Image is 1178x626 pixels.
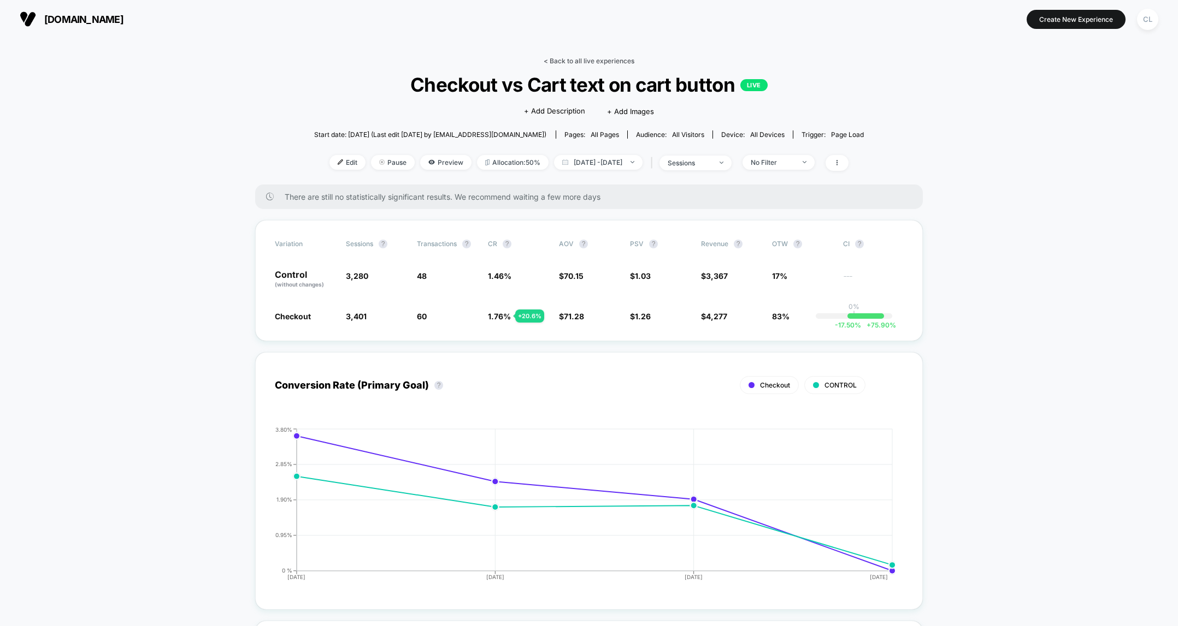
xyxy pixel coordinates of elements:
span: 83% [772,312,790,321]
img: end [379,159,385,165]
span: + [867,321,871,329]
span: Page Load [831,130,864,139]
span: 3,401 [346,312,367,321]
span: Sessions [346,240,373,248]
span: 71.28 [564,312,584,321]
span: 60 [417,312,427,321]
span: 3,280 [346,271,368,281]
button: ? [379,240,387,248]
button: Create New Experience [1027,10,1126,29]
span: Start date: [DATE] (Last edit [DATE] by [EMAIL_ADDRESS][DOMAIN_NAME]) [314,130,546,139]
div: Audience: [636,130,704,139]
div: + 20.6 % [515,309,544,323]
img: end [803,161,806,163]
span: 1.03 [635,271,651,281]
span: 1.76 % [488,312,511,321]
span: $ [559,271,584,281]
span: --- [843,273,903,289]
span: All Visitors [672,130,704,139]
img: calendar [562,159,568,165]
span: (without changes) [275,281,324,288]
span: Revenue [701,240,728,248]
tspan: 1.90% [276,496,292,503]
span: $ [630,271,651,281]
span: 75.90 % [861,321,896,329]
span: AOV [559,240,574,248]
div: Trigger: [802,130,864,139]
span: Edit [329,155,366,170]
button: ? [579,240,588,248]
span: Transactions [417,240,457,248]
span: 70.15 [564,271,584,281]
p: Control [275,270,335,289]
tspan: 3.80% [275,426,292,432]
div: Pages: [564,130,619,139]
span: CONTROL [824,381,857,389]
img: end [631,161,634,163]
div: No Filter [751,158,794,166]
span: $ [630,312,651,321]
img: edit [338,159,343,165]
span: There are still no statistically significant results. We recommend waiting a few more days [285,192,901,201]
span: 1.26 [635,312,651,321]
span: PSV [630,240,644,248]
tspan: 2.85% [275,461,292,467]
tspan: 0 % [282,567,292,574]
span: + Add Images [607,107,654,116]
span: Checkout [760,381,790,389]
span: $ [701,271,728,281]
button: CL [1134,8,1162,31]
span: -17.50 % [835,321,861,329]
span: $ [701,312,727,321]
div: sessions [668,159,711,167]
button: ? [855,240,864,248]
button: ? [793,240,802,248]
tspan: 0.95% [275,532,292,538]
img: rebalance [485,159,490,165]
span: [DATE] - [DATE] [554,155,643,170]
span: Variation [275,240,335,248]
button: ? [649,240,658,248]
span: Pause [371,155,415,170]
button: ? [434,381,443,390]
p: 0% [849,302,859,311]
button: ? [503,240,511,248]
span: 3,367 [706,271,728,281]
tspan: [DATE] [486,574,504,580]
tspan: [DATE] [685,574,703,580]
button: ? [734,240,743,248]
span: CR [488,240,497,248]
img: end [720,162,723,164]
a: < Back to all live experiences [544,57,634,65]
span: [DOMAIN_NAME] [44,14,123,25]
span: OTW [772,240,832,248]
span: $ [559,312,584,321]
span: all devices [750,130,785,139]
span: 4,277 [706,312,727,321]
p: | [853,311,855,319]
span: Checkout [275,312,311,321]
img: Visually logo [20,11,36,27]
p: LIVE [740,79,768,91]
span: 1.46 % [488,271,511,281]
tspan: [DATE] [287,574,305,580]
span: CI [843,240,903,248]
span: Allocation: 50% [477,155,549,170]
span: 48 [417,271,427,281]
tspan: [DATE] [870,574,888,580]
button: [DOMAIN_NAME] [16,10,127,28]
span: all pages [591,130,619,139]
span: 17% [772,271,787,281]
span: Preview [420,155,472,170]
div: CL [1137,9,1158,30]
div: CONVERSION_RATE [264,426,892,590]
span: + Add Description [524,106,585,117]
button: ? [462,240,471,248]
span: Checkout vs Cart text on cart button [341,73,837,96]
span: Device: [712,130,793,139]
span: | [648,155,659,171]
